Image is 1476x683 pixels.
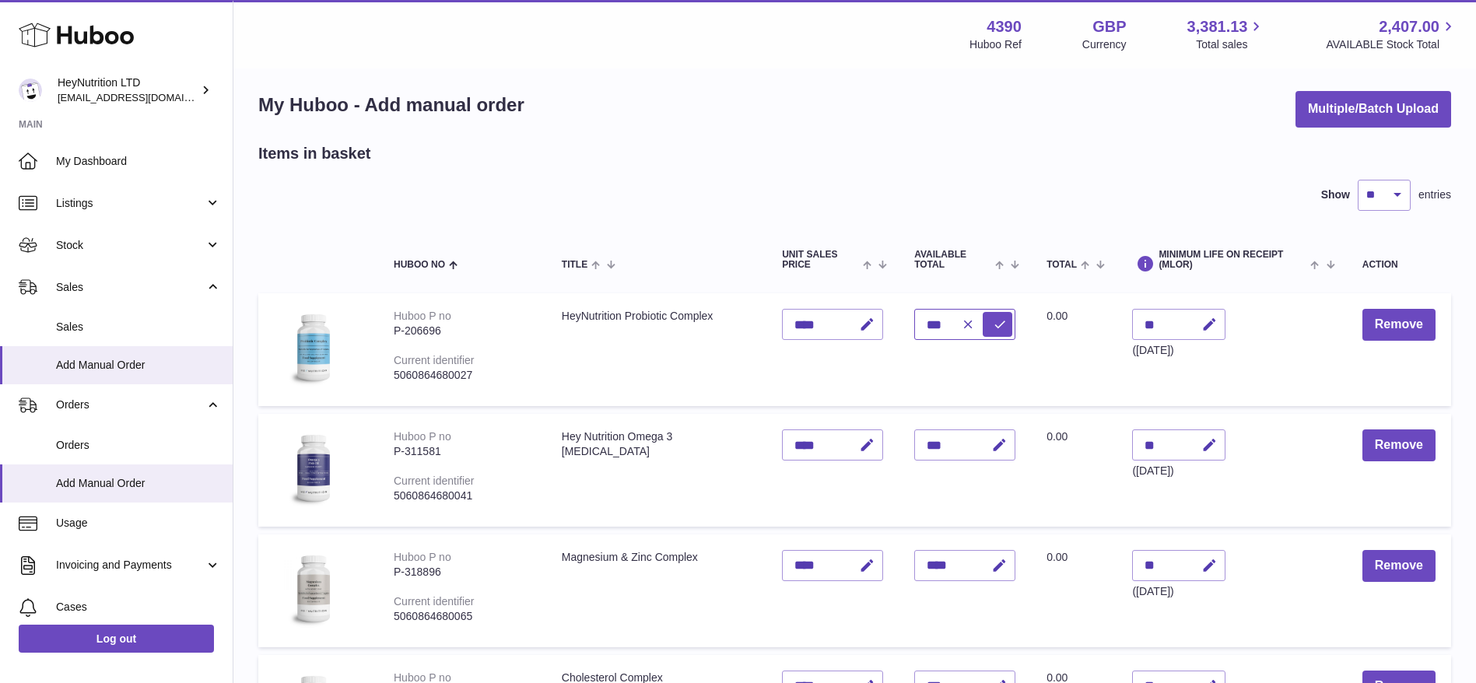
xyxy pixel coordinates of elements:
[274,550,352,628] img: Magnesium & Zinc Complex
[274,429,352,507] img: Hey Nutrition Omega 3 Fish Oil
[1321,187,1350,202] label: Show
[1082,37,1127,52] div: Currency
[394,551,451,563] div: Huboo P no
[562,260,587,270] span: Title
[1362,309,1436,341] button: Remove
[56,558,205,573] span: Invoicing and Payments
[1196,37,1265,52] span: Total sales
[394,324,531,338] div: P-206696
[1132,584,1225,599] div: ([DATE])
[394,354,475,366] div: Current identifier
[1047,551,1068,563] span: 0.00
[969,37,1022,52] div: Huboo Ref
[258,93,524,117] h1: My Huboo - Add manual order
[394,444,531,459] div: P-311581
[782,250,859,270] span: Unit Sales Price
[258,143,371,164] h2: Items in basket
[394,609,531,624] div: 5060864680065
[394,368,531,383] div: 5060864680027
[1187,16,1248,37] span: 3,381.13
[1047,430,1068,443] span: 0.00
[546,414,766,527] td: Hey Nutrition Omega 3 [MEDICAL_DATA]
[394,489,531,503] div: 5060864680041
[914,250,991,270] span: AVAILABLE Total
[394,565,531,580] div: P-318896
[1379,16,1439,37] span: 2,407.00
[1362,260,1436,270] div: Action
[19,79,42,102] img: internalAdmin-4390@internal.huboo.com
[19,625,214,653] a: Log out
[394,260,445,270] span: Huboo no
[56,438,221,453] span: Orders
[1362,429,1436,461] button: Remove
[56,238,205,253] span: Stock
[546,293,766,406] td: HeyNutrition Probiotic Complex
[56,280,205,295] span: Sales
[1159,250,1306,270] span: Minimum Life On Receipt (MLOR)
[274,309,352,387] img: HeyNutrition Probiotic Complex
[1047,310,1068,322] span: 0.00
[546,534,766,647] td: Magnesium & Zinc Complex
[394,310,451,322] div: Huboo P no
[394,595,475,608] div: Current identifier
[56,196,205,211] span: Listings
[1047,260,1077,270] span: Total
[1092,16,1126,37] strong: GBP
[1132,343,1225,358] div: ([DATE])
[394,430,451,443] div: Huboo P no
[56,320,221,334] span: Sales
[56,358,221,373] span: Add Manual Order
[1326,16,1457,52] a: 2,407.00 AVAILABLE Stock Total
[56,516,221,531] span: Usage
[1362,550,1436,582] button: Remove
[1418,187,1451,202] span: entries
[58,91,229,103] span: [EMAIL_ADDRESS][DOMAIN_NAME]
[56,154,221,169] span: My Dashboard
[987,16,1022,37] strong: 4390
[56,476,221,491] span: Add Manual Order
[56,600,221,615] span: Cases
[56,398,205,412] span: Orders
[58,75,198,105] div: HeyNutrition LTD
[394,475,475,487] div: Current identifier
[1295,91,1451,128] button: Multiple/Batch Upload
[1326,37,1457,52] span: AVAILABLE Stock Total
[1132,464,1225,478] div: ([DATE])
[1187,16,1266,52] a: 3,381.13 Total sales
